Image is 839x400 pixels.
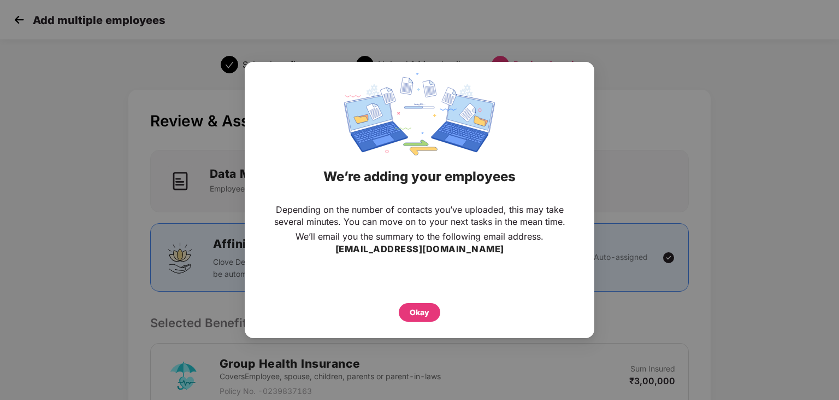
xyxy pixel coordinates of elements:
p: We’ll email you the summary to the following email address. [296,230,543,242]
img: svg+xml;base64,PHN2ZyBpZD0iRGF0YV9zeW5jaW5nIiB4bWxucz0iaHR0cDovL3d3dy53My5vcmcvMjAwMC9zdmciIHdpZH... [344,73,495,155]
div: Okay [410,306,429,318]
h3: [EMAIL_ADDRESS][DOMAIN_NAME] [335,242,504,257]
p: Depending on the number of contacts you’ve uploaded, this may take several minutes. You can move ... [267,204,572,228]
div: We’re adding your employees [258,155,581,198]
